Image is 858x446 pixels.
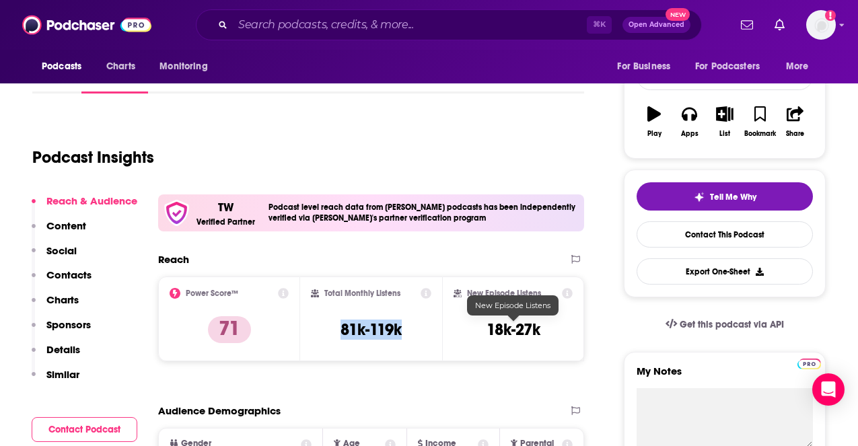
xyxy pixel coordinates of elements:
svg: Add a profile image [825,10,836,21]
button: List [707,98,742,146]
img: Podchaser Pro [797,359,821,369]
button: Similar [32,368,79,393]
div: Play [647,130,662,138]
button: Share [778,98,813,146]
a: Get this podcast via API [655,308,795,341]
span: Get this podcast via API [680,319,784,330]
button: open menu [608,54,687,79]
span: Monitoring [159,57,207,76]
button: Charts [32,293,79,318]
input: Search podcasts, credits, & more... [233,14,587,36]
button: Details [32,343,80,368]
a: Show notifications dropdown [769,13,790,36]
p: 71 [208,316,251,343]
h2: Audience Demographics [158,404,281,417]
label: My Notes [637,365,813,388]
a: Pro website [797,357,821,369]
button: Show profile menu [806,10,836,40]
span: ⌘ K [587,16,612,34]
div: Bookmark [744,130,776,138]
span: Podcasts [42,57,81,76]
div: List [719,130,730,138]
p: Sponsors [46,318,91,331]
button: open menu [32,54,99,79]
h3: 81k-119k [341,320,402,340]
a: Charts [98,54,143,79]
span: Charts [106,57,135,76]
button: Contact Podcast [32,417,137,442]
p: Charts [46,293,79,306]
button: Content [32,219,86,244]
span: New Episode Listens [475,301,550,310]
button: Contacts [32,268,92,293]
a: Show notifications dropdown [736,13,758,36]
img: Podchaser - Follow, Share and Rate Podcasts [22,12,151,38]
div: Apps [681,130,699,138]
h2: New Episode Listens [467,289,541,298]
button: Play [637,98,672,146]
button: Bookmark [742,98,777,146]
span: For Podcasters [695,57,760,76]
span: More [786,57,809,76]
h2: Total Monthly Listens [324,289,400,298]
p: Reach & Audience [46,194,137,207]
button: Export One-Sheet [637,258,813,285]
div: Search podcasts, credits, & more... [196,9,702,40]
button: Sponsors [32,318,91,343]
button: open menu [777,54,826,79]
button: Apps [672,98,707,146]
button: Reach & Audience [32,194,137,219]
h5: Verified Partner [196,218,255,226]
button: tell me why sparkleTell Me Why [637,182,813,211]
p: TW [218,200,234,215]
img: User Profile [806,10,836,40]
p: Contacts [46,268,92,281]
span: Logged in as mmaugeri_hunter [806,10,836,40]
button: Open AdvancedNew [622,17,690,33]
span: For Business [617,57,670,76]
h2: Reach [158,253,189,266]
h4: Podcast level reach data from [PERSON_NAME] podcasts has been independently verified via [PERSON_... [269,202,579,223]
button: open menu [686,54,779,79]
p: Details [46,343,80,356]
button: open menu [150,54,225,79]
p: Social [46,244,77,257]
div: Share [786,130,804,138]
p: Content [46,219,86,232]
img: tell me why sparkle [694,192,705,202]
h3: 18k-27k [487,320,540,340]
div: Open Intercom Messenger [812,373,845,406]
img: verfied icon [164,200,190,226]
span: Open Advanced [629,22,684,28]
h1: Podcast Insights [32,147,154,168]
span: Tell Me Why [710,192,756,202]
button: Social [32,244,77,269]
p: Similar [46,368,79,381]
h2: Power Score™ [186,289,238,298]
a: Contact This Podcast [637,221,813,248]
span: New [666,8,690,21]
